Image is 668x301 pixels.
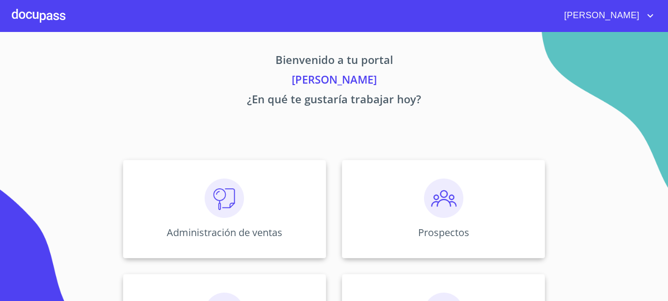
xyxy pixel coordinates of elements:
[418,226,469,239] p: Prospectos
[205,179,244,218] img: consulta.png
[31,71,637,91] p: [PERSON_NAME]
[31,52,637,71] p: Bienvenido a tu portal
[557,8,656,24] button: account of current user
[31,91,637,111] p: ¿En qué te gustaría trabajar hoy?
[167,226,282,239] p: Administración de ventas
[557,8,644,24] span: [PERSON_NAME]
[424,179,463,218] img: prospectos.png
